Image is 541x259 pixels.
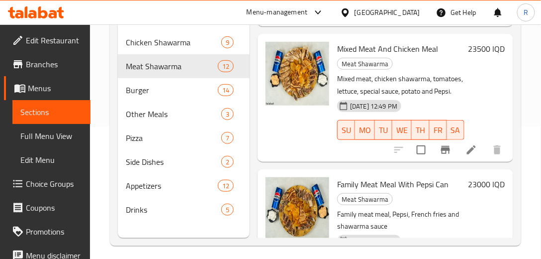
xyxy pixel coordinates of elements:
[359,123,371,137] span: MO
[118,30,250,54] div: Chicken Shawarma9
[20,130,83,142] span: Full Menu View
[26,178,83,190] span: Choice Groups
[222,38,233,47] span: 9
[524,7,528,18] span: R
[451,123,460,137] span: SA
[4,196,90,220] a: Coupons
[28,82,83,94] span: Menus
[218,180,234,192] div: items
[221,204,234,216] div: items
[126,108,221,120] span: Other Meals
[396,123,408,137] span: WE
[20,154,83,166] span: Edit Menu
[26,226,83,238] span: Promotions
[218,181,233,191] span: 12
[379,123,388,137] span: TU
[12,100,90,124] a: Sections
[222,205,233,215] span: 5
[118,26,250,226] nav: Menu sections
[337,73,464,98] p: Mixed meat, chicken shawarma, tomatoes, lettuce, special sauce, potato and Pepsi.
[126,204,221,216] span: Drinks
[118,198,250,222] div: Drinks5
[12,148,90,172] a: Edit Menu
[355,120,375,140] button: MO
[222,157,233,167] span: 2
[26,202,83,214] span: Coupons
[218,60,234,72] div: items
[337,58,393,70] div: Meat Shawarma
[126,36,221,48] span: Chicken Shawarma
[222,110,233,119] span: 3
[392,120,412,140] button: WE
[221,36,234,48] div: items
[416,123,425,137] span: TH
[355,7,420,18] div: [GEOGRAPHIC_DATA]
[26,58,83,70] span: Branches
[485,138,509,162] button: delete
[12,124,90,148] a: Full Menu View
[221,132,234,144] div: items
[218,84,234,96] div: items
[337,41,438,56] span: Mixed Meat And Chicken Meal
[411,139,432,160] span: Select to update
[337,193,393,205] div: Meat Shawarma
[218,62,233,71] span: 12
[412,120,429,140] button: TH
[126,180,218,192] span: Appetizers
[4,28,90,52] a: Edit Restaurant
[4,220,90,244] a: Promotions
[338,194,392,205] span: Meat Shawarma
[126,156,221,168] span: Side Dishes
[266,177,329,241] img: Family Meat Meal With Pepsi Can
[337,177,449,192] span: Family Meat Meal With Pepsi Can
[4,52,90,76] a: Branches
[26,34,83,46] span: Edit Restaurant
[126,84,218,96] span: Burger
[4,172,90,196] a: Choice Groups
[430,120,447,140] button: FR
[221,108,234,120] div: items
[337,208,464,233] p: Family meat meal, Pepsi, French fries and shawarma sauce
[118,150,250,174] div: Side Dishes2
[342,123,351,137] span: SU
[434,138,457,162] button: Branch-specific-item
[4,76,90,100] a: Menus
[126,132,221,144] span: Pizza
[118,78,250,102] div: Burger14
[126,60,218,72] span: Meat Shawarma
[465,144,477,156] a: Edit menu item
[375,120,392,140] button: TU
[468,177,505,191] h6: 23000 IQD
[468,42,505,56] h6: 23500 IQD
[222,133,233,143] span: 7
[447,120,464,140] button: SA
[218,86,233,95] span: 14
[118,102,250,126] div: Other Meals3
[346,237,401,246] span: [DATE] 12:49 PM
[337,120,355,140] button: SU
[118,174,250,198] div: Appetizers12
[338,58,392,70] span: Meat Shawarma
[118,126,250,150] div: Pizza7
[434,123,443,137] span: FR
[266,42,329,106] img: Mixed Meat And Chicken Meal
[247,6,308,18] div: Menu-management
[20,106,83,118] span: Sections
[118,54,250,78] div: Meat Shawarma12
[346,102,401,111] span: [DATE] 12:49 PM
[221,156,234,168] div: items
